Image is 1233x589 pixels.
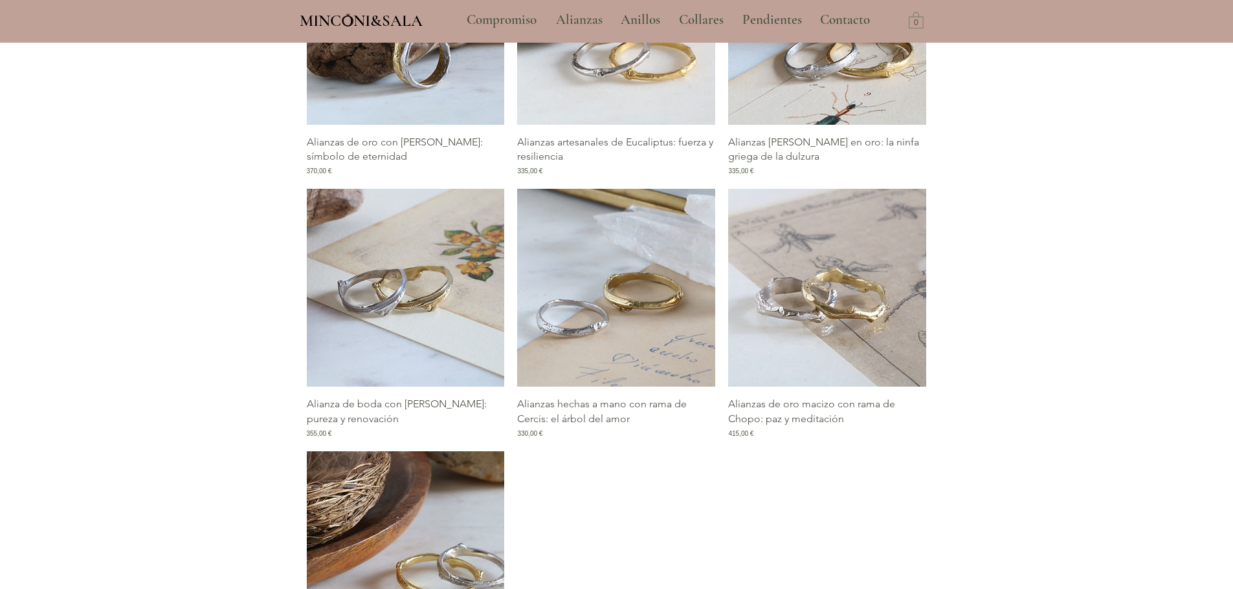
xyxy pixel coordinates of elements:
p: Pendientes [736,4,808,36]
p: Alianzas [PERSON_NAME] en oro: la ninfa griega de la dulzura [728,135,926,164]
p: Alianzas hechas a mano con rama de Cercis: el árbol del amor [517,397,715,426]
a: Alianzas artesanales de Eucaliptus: fuerza y resiliencia335,00 € [517,135,715,177]
span: MINCONI&SALA [300,11,423,30]
a: Alianzas [PERSON_NAME] en oro: la ninfa griega de la dulzura335,00 € [728,135,926,177]
a: Pendientes [733,4,810,36]
p: Alianzas artesanales de Eucaliptus: fuerza y resiliencia [517,135,715,164]
div: Galería de Alianzas de oro macizo con rama de Chopo: paz y meditación [728,189,926,438]
div: Galería de Alianzas hechas a mano con rama de Cercis: el árbol del amor [517,189,715,438]
img: Minconi Sala [342,14,353,27]
span: 355,00 € [307,429,332,438]
a: Alianzas de oro artesanales Barcelona [728,189,926,387]
a: Compromiso [457,4,546,36]
nav: Sitio [432,4,905,36]
span: 335,00 € [728,166,753,176]
span: 330,00 € [517,429,542,438]
a: MINCONI&SALA [300,8,423,30]
p: Anillos [614,4,667,36]
div: Galería de Alianza de boda con rama de Naranjo: pureza y renovación [307,189,505,438]
span: 370,00 € [307,166,332,176]
span: 415,00 € [728,429,753,438]
p: Contacto [814,4,876,36]
p: Compromiso [460,4,543,36]
text: 0 [914,19,918,28]
a: Alianzas hechas a mano con rama de Cercis: el árbol del amor330,00 € [517,397,715,438]
a: Alianzas de oro macizo con rama de Chopo: paz y meditación415,00 € [728,397,926,438]
span: 335,00 € [517,166,542,176]
a: Alianza de boda con [PERSON_NAME]: pureza y renovación355,00 € [307,397,505,438]
a: Carrito con 0 ítems [909,11,924,28]
p: Alianzas de oro macizo con rama de Chopo: paz y meditación [728,397,926,426]
a: Collares [669,4,733,36]
p: Collares [672,4,730,36]
a: Anillos [611,4,669,36]
a: Contacto [810,4,880,36]
p: Alianzas [550,4,609,36]
p: Alianzas de oro con [PERSON_NAME]: símbolo de eternidad [307,135,505,164]
a: Alianzas hechas a mano Barcelona [517,189,715,387]
p: Alianza de boda con [PERSON_NAME]: pureza y renovación [307,397,505,426]
a: Alianzas de oro únicas [307,189,505,387]
a: Alianzas [546,4,611,36]
a: Alianzas de oro con [PERSON_NAME]: símbolo de eternidad370,00 € [307,135,505,177]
